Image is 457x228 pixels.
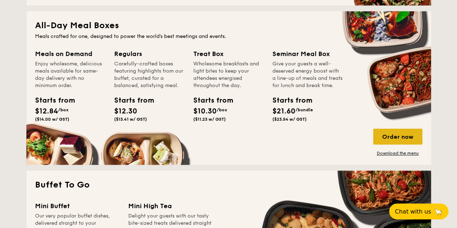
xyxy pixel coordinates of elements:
button: Chat with us🦙 [389,203,448,219]
a: Download the menu [373,150,422,156]
span: ($23.54 w/ GST) [272,117,307,122]
div: Mini High Tea [128,201,213,211]
div: Meals on Demand [35,49,105,59]
div: Meals crafted for one, designed to power the world's best meetings and events. [35,33,422,40]
div: Wholesome breakfasts and light bites to keep your attendees energised throughout the day. [193,60,264,89]
span: $12.30 [114,107,137,116]
span: $12.84 [35,107,58,116]
span: ($11.23 w/ GST) [193,117,226,122]
div: Starts from [193,95,226,106]
div: Starts from [272,95,305,106]
h2: Buffet To Go [35,179,422,191]
div: Enjoy wholesome, delicious meals available for same-day delivery with no minimum order. [35,60,105,89]
div: Carefully-crafted boxes featuring highlights from our buffet, curated for a balanced, satisfying ... [114,60,185,89]
div: Order now [373,129,422,145]
span: ($14.00 w/ GST) [35,117,69,122]
span: /box [217,107,227,112]
div: Starts from [35,95,68,106]
span: $21.60 [272,107,296,116]
span: 🦙 [434,207,443,216]
div: Starts from [114,95,147,106]
h2: All-Day Meal Boxes [35,20,422,31]
span: $10.30 [193,107,217,116]
div: Seminar Meal Box [272,49,343,59]
div: Give your guests a well-deserved energy boost with a line-up of meals and treats for lunch and br... [272,60,343,89]
span: Chat with us [395,208,431,215]
span: ($13.41 w/ GST) [114,117,147,122]
span: /box [58,107,69,112]
div: Treat Box [193,49,264,59]
div: Mini Buffet [35,201,120,211]
span: /bundle [296,107,313,112]
div: Regulars [114,49,185,59]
